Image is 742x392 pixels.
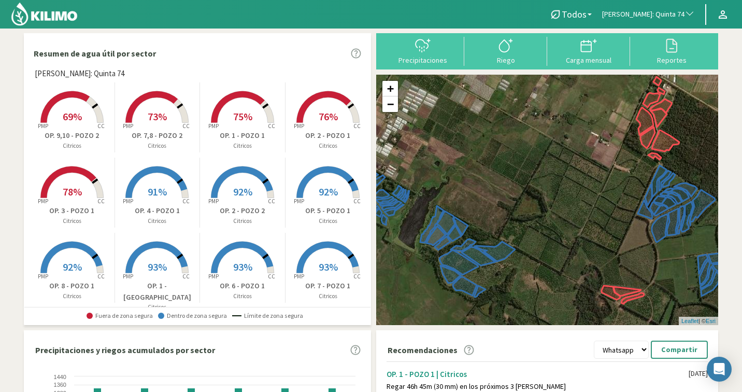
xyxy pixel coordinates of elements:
div: Precipitaciones [384,57,461,64]
div: Riego [467,57,544,64]
span: 92% [63,260,82,273]
div: Regar 46h 45m (30 mm) en los próximos 3 [PERSON_NAME] [387,382,689,391]
a: Zoom out [382,96,398,112]
div: Reportes [633,57,710,64]
div: | © [679,317,718,326]
tspan: CC [97,198,105,205]
text: 1360 [54,382,66,388]
span: Dentro de zona segura [158,312,227,319]
p: OP. 5 - POZO 1 [286,205,371,216]
tspan: CC [353,122,361,130]
tspan: CC [268,273,275,280]
p: Citricos [286,142,371,150]
p: Citricos [30,217,115,226]
tspan: CC [183,198,190,205]
p: Citricos [286,217,371,226]
p: Citricos [200,142,285,150]
p: OP. 2 - POZO 1 [286,130,371,141]
span: 75% [233,110,252,123]
p: OP. 7 - POZO 1 [286,281,371,291]
a: Esri [706,318,716,324]
p: OP. 2 - POZO 2 [200,205,285,216]
span: 92% [319,185,338,198]
p: Citricos [200,292,285,301]
p: OP. 9,10 - POZO 2 [30,130,115,141]
p: Citricos [30,292,115,301]
p: Resumen de agua útil por sector [34,47,156,60]
span: 93% [319,260,338,273]
p: Citricos [286,292,371,301]
p: OP. 6 - POZO 1 [200,281,285,291]
p: OP. 3 - POZO 1 [30,205,115,216]
p: OP. 8 - POZO 1 [30,281,115,291]
tspan: PMP [208,198,219,205]
tspan: PMP [123,198,133,205]
tspan: PMP [294,198,304,205]
div: OP. 1 - POZO 1 | Citricos [387,369,689,379]
span: 73% [148,110,167,123]
tspan: CC [183,122,190,130]
tspan: CC [97,273,105,280]
tspan: PMP [38,273,48,280]
span: [PERSON_NAME]: Quinta 74 [602,9,684,20]
span: 78% [63,185,82,198]
p: Citricos [200,217,285,226]
tspan: CC [183,273,190,280]
tspan: PMP [38,198,48,205]
tspan: CC [353,273,361,280]
span: 93% [233,260,252,273]
tspan: CC [97,122,105,130]
button: Precipitaciones [381,37,464,64]
span: Límite de zona segura [232,312,303,319]
p: OP. 1 - POZO 1 [200,130,285,141]
tspan: PMP [294,273,304,280]
tspan: PMP [38,122,48,130]
tspan: PMP [123,122,133,130]
button: Compartir [651,341,708,359]
span: 69% [63,110,82,123]
span: Fuera de zona segura [87,312,153,319]
p: Citricos [30,142,115,150]
p: Citricos [115,303,200,312]
tspan: PMP [294,122,304,130]
p: Recomendaciones [388,344,458,356]
button: Reportes [630,37,713,64]
tspan: CC [268,122,275,130]
span: Todos [562,9,587,20]
p: Citricos [115,142,200,150]
p: Precipitaciones y riegos acumulados por sector [35,344,215,356]
span: 92% [233,185,252,198]
tspan: PMP [208,273,219,280]
p: Compartir [661,344,697,356]
tspan: CC [353,198,361,205]
span: [PERSON_NAME]: Quinta 74 [35,68,124,80]
div: [DATE] [689,369,708,378]
button: [PERSON_NAME]: Quinta 74 [597,3,700,26]
a: Leaflet [681,318,698,324]
div: Carga mensual [550,57,627,64]
span: 91% [148,185,167,198]
a: Zoom in [382,81,398,96]
text: 1440 [54,374,66,380]
p: OP. 1 - [GEOGRAPHIC_DATA] [115,281,200,303]
p: OP. 4 - POZO 1 [115,205,200,216]
span: 93% [148,260,167,273]
div: Open Intercom Messenger [707,357,732,382]
span: 76% [319,110,338,123]
tspan: PMP [208,122,219,130]
button: Riego [464,37,547,64]
button: Carga mensual [547,37,630,64]
p: OP. 7,8 - POZO 2 [115,130,200,141]
img: Kilimo [10,2,78,26]
tspan: CC [268,198,275,205]
p: Citricos [115,217,200,226]
tspan: PMP [123,273,133,280]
